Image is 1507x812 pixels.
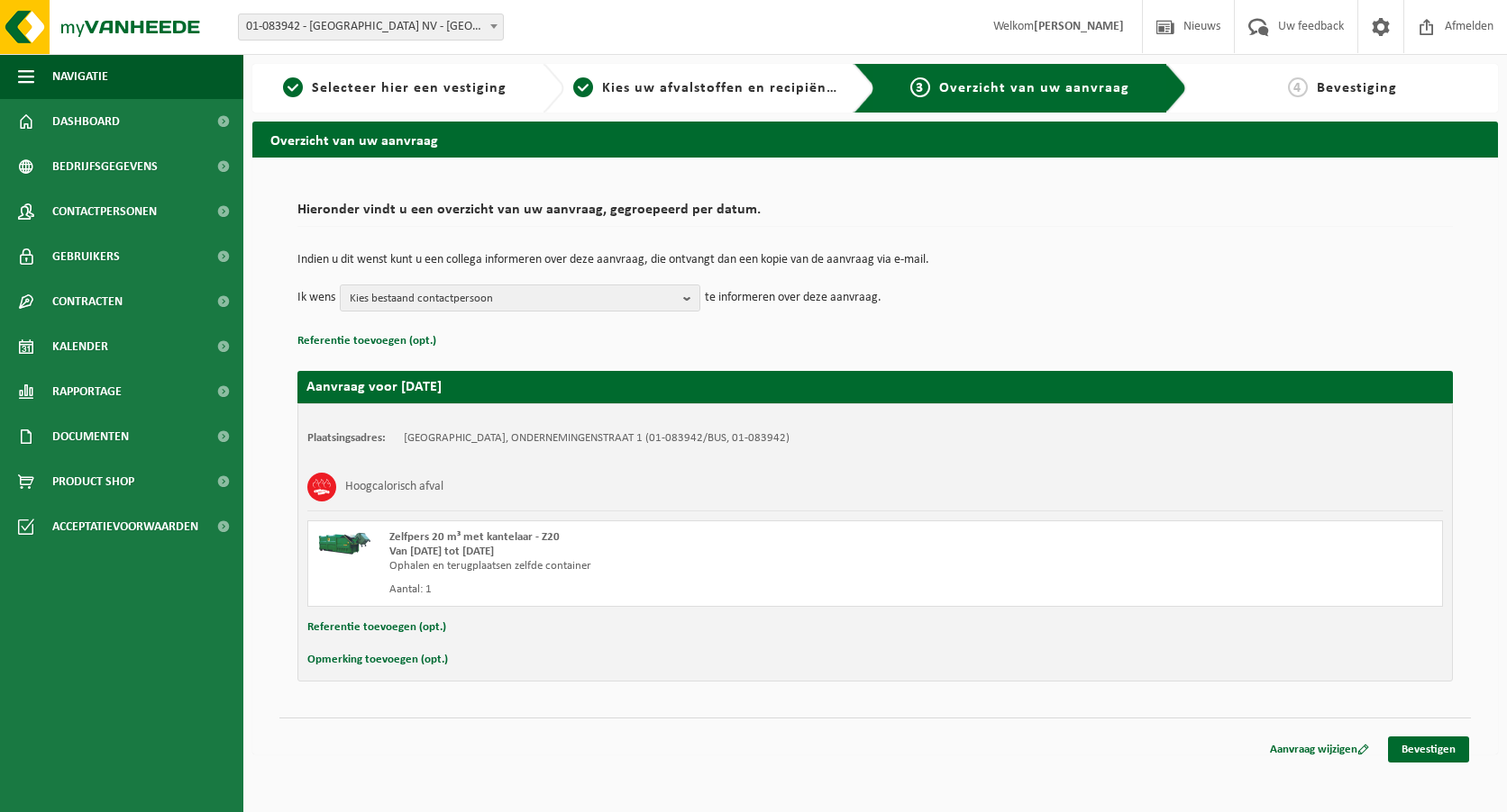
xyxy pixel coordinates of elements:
[573,77,593,97] span: 2
[52,54,108,99] span: Navigatie
[389,582,947,597] div: Aantal: 1
[307,616,446,639] button: Referentie toevoegen (opt.)
[1034,20,1124,33] strong: [PERSON_NAME]
[238,14,504,41] span: 01-083942 - DELIBARN VEURNE NV - VEURNE
[404,431,790,446] td: [GEOGRAPHIC_DATA], ONDERNEMINGENSTRAAT 1 (01-083942/BUS, 01-083942)
[345,473,443,501] h3: Hoogcalorisch afval
[340,284,700,311] button: Kies bestaand contactpersoon
[317,530,371,557] img: HK-XZ-20-GN-01.png
[52,414,129,459] span: Documenten
[1256,736,1383,762] a: Aanvraag wijzigen
[939,81,1129,95] span: Overzicht van uw aanvraag
[389,546,494,557] strong: Van [DATE] tot [DATE]
[297,284,335,311] p: Ik wens
[573,77,840,99] a: 2Kies uw afvalstoffen en recipiënten
[261,77,528,99] a: 1Selecteer hier een vestiging
[52,459,134,504] span: Product Shop
[239,14,503,40] span: 01-083942 - DELIBARN VEURNE NV - VEURNE
[1317,81,1397,95] span: Bevestiging
[52,369,122,414] span: Rapportage
[52,504,198,549] span: Acceptatievoorwaarden
[252,122,1498,157] h2: Overzicht van uw aanvraag
[350,285,676,312] span: Kies bestaand contactpersoon
[910,77,930,97] span: 3
[1388,736,1469,762] a: Bevestigen
[602,81,850,95] span: Kies uw afvalstoffen en recipiënten
[312,81,507,95] span: Selecteer hier een vestiging
[389,559,947,573] div: Ophalen en terugplaatsen zelfde container
[297,329,436,353] button: Referentie toevoegen (opt.)
[52,324,108,369] span: Kalender
[52,234,120,279] span: Gebruikers
[52,189,157,234] span: Contactpersonen
[389,531,560,543] span: Zelfpers 20 m³ met kantelaar - Z20
[52,144,158,189] span: Bedrijfsgegevens
[297,203,1453,227] h2: Hieronder vindt u een overzicht van uw aanvraag, gegroepeerd per datum.
[307,648,448,672] button: Opmerking toevoegen (opt.)
[297,254,1453,266] p: Indien u dit wenst kunt u een collega informeren over deze aanvraag, die ontvangt dan een kopie v...
[283,77,303,97] span: 1
[306,380,442,394] strong: Aanvraag voor [DATE]
[307,432,386,444] strong: Plaatsingsadres:
[1288,77,1308,97] span: 4
[705,284,881,311] p: te informeren over deze aanvraag.
[52,99,120,144] span: Dashboard
[52,279,123,324] span: Contracten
